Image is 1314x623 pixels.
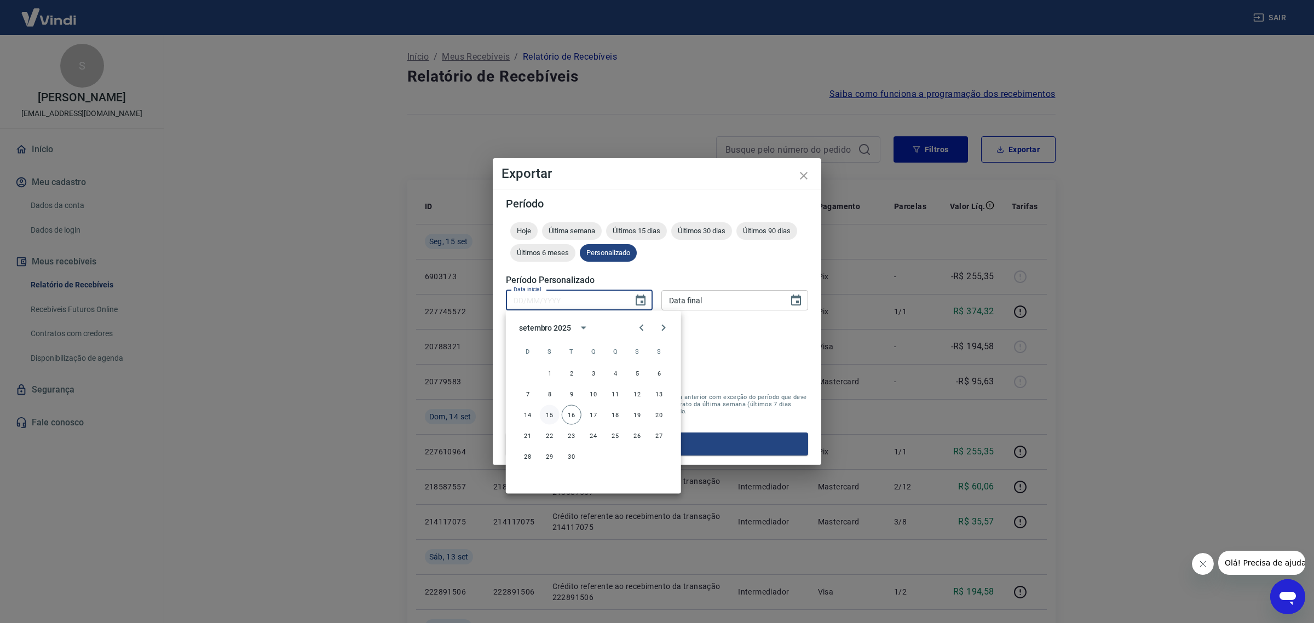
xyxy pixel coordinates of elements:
[630,290,652,311] button: Choose date
[514,285,541,293] label: Data inicial
[606,364,625,383] button: 4
[653,317,675,339] button: Next month
[627,426,647,446] button: 26
[606,227,667,235] span: Últimos 15 dias
[510,222,538,240] div: Hoje
[562,384,581,404] button: 9
[661,290,781,310] input: DD/MM/YYYY
[542,222,602,240] div: Última semana
[562,426,581,446] button: 23
[584,364,603,383] button: 3
[540,364,560,383] button: 1
[518,341,538,362] span: domingo
[562,341,581,362] span: terça-feira
[627,384,647,404] button: 12
[542,227,602,235] span: Última semana
[649,426,669,446] button: 27
[1270,579,1305,614] iframe: Botão para abrir a janela de mensagens
[562,405,581,425] button: 16
[606,341,625,362] span: quinta-feira
[518,405,538,425] button: 14
[540,341,560,362] span: segunda-feira
[736,227,797,235] span: Últimos 90 dias
[584,384,603,404] button: 10
[606,222,667,240] div: Últimos 15 dias
[540,384,560,404] button: 8
[506,275,808,286] h5: Período Personalizado
[627,405,647,425] button: 19
[736,222,797,240] div: Últimos 90 dias
[791,163,817,189] button: close
[606,426,625,446] button: 25
[649,364,669,383] button: 6
[580,244,637,262] div: Personalizado
[649,405,669,425] button: 20
[649,384,669,404] button: 13
[671,227,732,235] span: Últimos 30 dias
[584,341,603,362] span: quarta-feira
[7,8,92,16] span: Olá! Precisa de ajuda?
[1192,553,1214,575] iframe: Fechar mensagem
[627,341,647,362] span: sexta-feira
[785,290,807,311] button: Choose date
[540,447,560,466] button: 29
[518,447,538,466] button: 28
[627,364,647,383] button: 5
[574,319,593,337] button: calendar view is open, switch to year view
[502,167,812,180] h4: Exportar
[518,426,538,446] button: 21
[580,249,637,257] span: Personalizado
[510,249,575,257] span: Últimos 6 meses
[519,322,571,333] div: setembro 2025
[1218,551,1305,575] iframe: Mensagem da empresa
[540,426,560,446] button: 22
[606,405,625,425] button: 18
[540,405,560,425] button: 15
[518,384,538,404] button: 7
[671,222,732,240] div: Últimos 30 dias
[631,317,653,339] button: Previous month
[510,244,575,262] div: Últimos 6 meses
[584,405,603,425] button: 17
[606,384,625,404] button: 11
[584,426,603,446] button: 24
[510,227,538,235] span: Hoje
[649,341,669,362] span: sábado
[562,447,581,466] button: 30
[506,198,808,209] h5: Período
[562,364,581,383] button: 2
[506,290,625,310] input: DD/MM/YYYY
